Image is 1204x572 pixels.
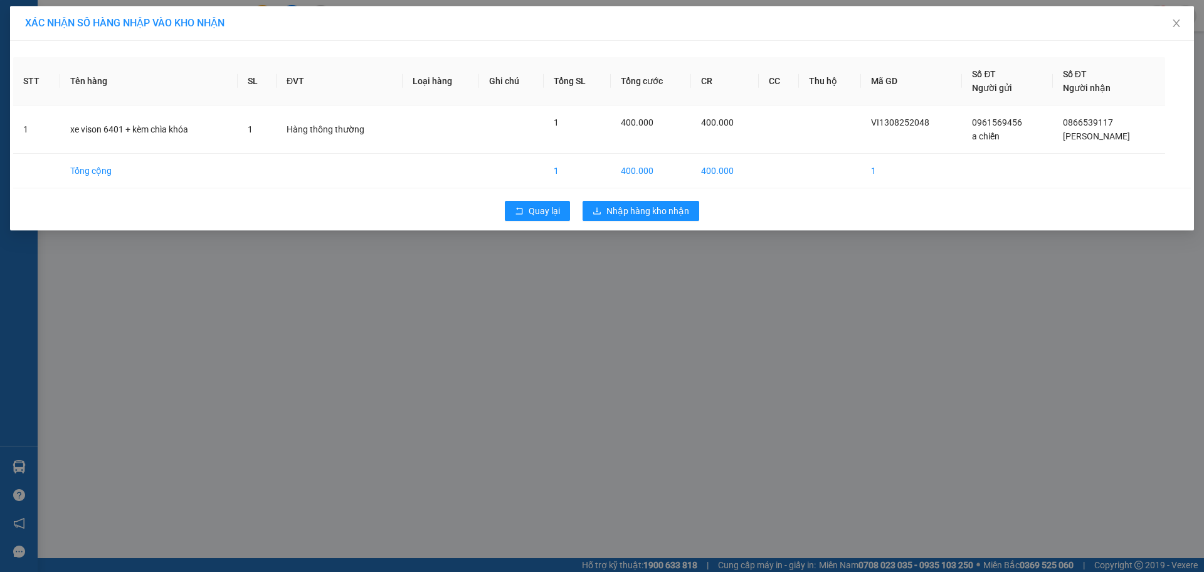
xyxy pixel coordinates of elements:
[871,117,929,127] span: VI1308252048
[60,105,238,154] td: xe vison 6401 + kèm chìa khóa
[60,154,238,188] td: Tổng cộng
[972,131,1000,141] span: a chiến
[759,57,799,105] th: CC
[691,154,759,188] td: 400.000
[1063,83,1111,93] span: Người nhận
[593,207,601,217] span: download
[972,117,1022,127] span: 0961569456
[529,204,560,218] span: Quay lại
[1063,69,1087,79] span: Số ĐT
[583,201,699,221] button: downloadNhập hàng kho nhận
[972,69,996,79] span: Số ĐT
[1171,18,1181,28] span: close
[13,105,60,154] td: 1
[1063,131,1130,141] span: [PERSON_NAME]
[861,154,962,188] td: 1
[505,201,570,221] button: rollbackQuay lại
[60,57,238,105] th: Tên hàng
[277,57,403,105] th: ĐVT
[25,17,224,29] span: XÁC NHẬN SỐ HÀNG NHẬP VÀO KHO NHẬN
[479,57,544,105] th: Ghi chú
[544,154,611,188] td: 1
[13,57,60,105] th: STT
[611,154,691,188] td: 400.000
[861,57,962,105] th: Mã GD
[799,57,861,105] th: Thu hộ
[1063,117,1113,127] span: 0866539117
[972,83,1012,93] span: Người gửi
[277,105,403,154] td: Hàng thông thường
[515,207,524,217] span: rollback
[554,117,559,127] span: 1
[606,204,689,218] span: Nhập hàng kho nhận
[403,57,479,105] th: Loại hàng
[1159,6,1194,41] button: Close
[544,57,611,105] th: Tổng SL
[701,117,734,127] span: 400.000
[621,117,653,127] span: 400.000
[248,124,253,134] span: 1
[238,57,277,105] th: SL
[691,57,759,105] th: CR
[611,57,691,105] th: Tổng cước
